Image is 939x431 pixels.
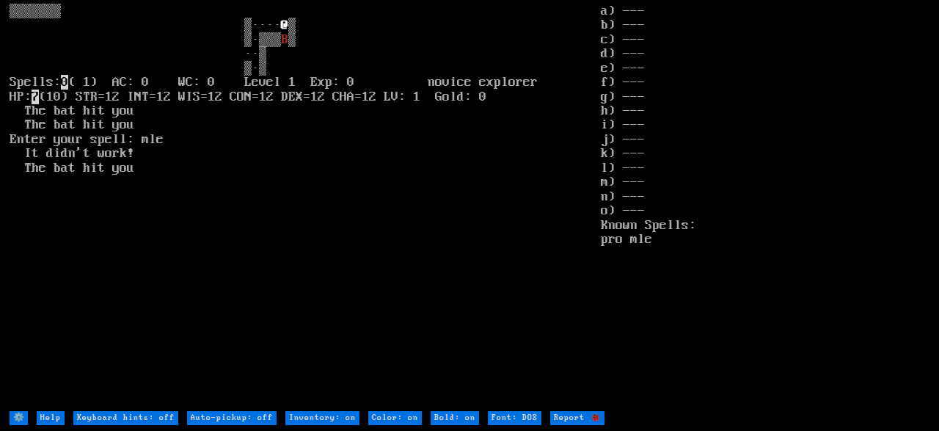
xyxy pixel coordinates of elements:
[10,4,601,410] larn: ▒▒▒▒▒▒▒ ▒···· ▒ ▒·▒▒▒ ▒ ··▒ ▒·▒ Spells: ( 1) AC: 0 WC: 0 Level 1 Exp: 0 novice explorer HP: (10) ...
[550,411,604,425] input: Report 🐞
[601,4,929,410] stats: a) --- b) --- c) --- d) --- e) --- f) --- g) --- h) --- i) --- j) --- k) --- l) --- m) --- n) ---...
[32,90,39,104] mark: 7
[368,411,422,425] input: Color: on
[73,411,178,425] input: Keyboard hints: off
[61,75,68,90] mark: 0
[281,32,288,47] font: B
[285,411,359,425] input: Inventory: on
[431,411,479,425] input: Bold: on
[488,411,541,425] input: Font: DOS
[187,411,277,425] input: Auto-pickup: off
[37,411,65,425] input: Help
[281,18,288,32] font: @
[10,411,28,425] input: ⚙️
